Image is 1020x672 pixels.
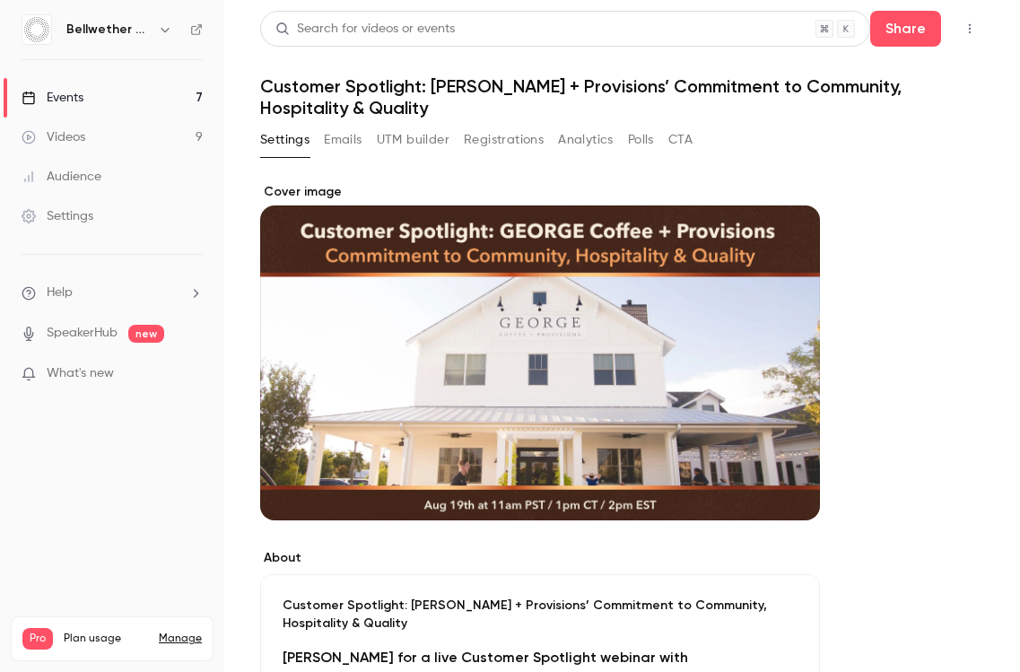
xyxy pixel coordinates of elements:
[22,168,101,186] div: Audience
[283,597,798,633] p: Customer Spotlight: [PERSON_NAME] + Provisions’ Commitment to Community, Hospitality & Quality
[22,628,53,650] span: Pro
[128,325,164,343] span: new
[260,183,820,201] label: Cover image
[22,15,51,44] img: Bellwether Coffee
[260,75,984,118] h1: Customer Spotlight: [PERSON_NAME] + Provisions’ Commitment to Community, Hospitality & Quality
[464,126,544,154] button: Registrations
[668,126,693,154] button: CTA
[324,126,362,154] button: Emails
[22,128,85,146] div: Videos
[64,632,148,646] span: Plan usage
[47,324,118,343] a: SpeakerHub
[260,549,820,567] label: About
[377,126,449,154] button: UTM builder
[22,207,93,225] div: Settings
[159,632,202,646] a: Manage
[628,126,654,154] button: Polls
[870,11,941,47] button: Share
[47,284,73,302] span: Help
[66,21,151,39] h6: Bellwether Coffee
[260,183,820,520] section: Cover image
[558,126,614,154] button: Analytics
[22,284,203,302] li: help-dropdown-opener
[260,126,309,154] button: Settings
[275,20,455,39] div: Search for videos or events
[47,364,114,383] span: What's new
[22,89,83,107] div: Events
